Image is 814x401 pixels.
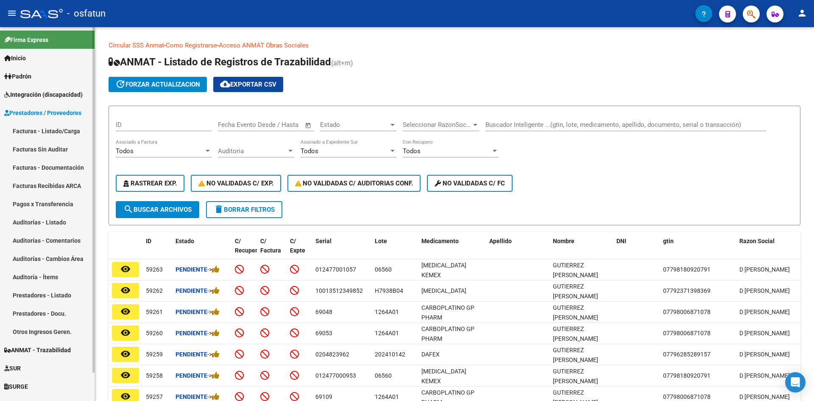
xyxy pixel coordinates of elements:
span: ANMAT - Trazabilidad [4,345,71,355]
span: Borrar Filtros [214,206,275,213]
span: -> [207,266,220,273]
button: Borrar Filtros [206,201,282,218]
datatable-header-cell: gtin [660,232,736,269]
span: 59257 [146,393,163,400]
span: CARBOPLATINO GP PHARM [421,325,474,342]
span: 1264A01 [375,330,399,337]
mat-icon: remove_red_eye [120,264,131,274]
span: Todos [116,147,134,155]
span: ID [146,238,151,244]
strong: Pendiente [176,372,207,379]
datatable-header-cell: Serial [312,232,371,269]
span: D [PERSON_NAME] [739,393,790,400]
span: 59261 [146,308,163,315]
datatable-header-cell: Medicamento [418,232,486,269]
span: 59263 [146,266,163,273]
span: ANMAT - Listado de Registros de Trazabilidad [109,56,331,68]
mat-icon: remove_red_eye [120,349,131,359]
span: H7938B04 [375,287,403,294]
span: Inicio [4,53,26,63]
strong: Pendiente [176,287,207,294]
span: D [PERSON_NAME] [739,372,790,379]
button: No Validadas c/ Exp. [191,175,281,192]
datatable-header-cell: C/ Expte [287,232,312,269]
datatable-header-cell: Estado [172,232,231,269]
span: DAFEX [421,351,440,358]
span: [MEDICAL_DATA] [421,287,466,294]
datatable-header-cell: ID [142,232,172,269]
mat-icon: delete [214,204,224,214]
span: 202410142 [375,351,405,358]
span: 07798006871078 [663,308,711,315]
span: No Validadas c/ Exp. [198,179,273,187]
a: Acceso ANMAT Obras Sociales [219,42,309,49]
span: 0204823962 [315,351,349,358]
datatable-header-cell: Lote [371,232,418,269]
span: 59259 [146,351,163,358]
input: Fecha inicio [218,121,252,129]
span: No validadas c/ FC [435,179,505,187]
span: - osfatun [67,4,106,23]
datatable-header-cell: C/ Factura [257,232,287,269]
span: Firma Express [4,35,48,45]
datatable-header-cell: Apellido [486,232,549,269]
span: D [PERSON_NAME] [739,330,790,337]
span: 10013512349852 [315,287,363,294]
span: C/ Recupero [235,238,261,254]
span: 07798006871078 [663,330,711,337]
a: Documentacion trazabilidad [309,42,388,49]
span: -> [207,351,220,358]
span: 012477001057 [315,266,356,273]
a: Circular SSS Anmat [109,42,164,49]
span: Todos [301,147,318,155]
span: gtin [663,238,674,244]
span: GUTIERREZ [PERSON_NAME] [553,283,598,300]
button: No validadas c/ FC [427,175,513,192]
span: D [PERSON_NAME] [739,351,790,358]
div: Open Intercom Messenger [785,372,806,393]
mat-icon: remove_red_eye [120,328,131,338]
span: D [PERSON_NAME] [739,287,790,294]
datatable-header-cell: DNI [613,232,660,269]
span: Todos [403,147,421,155]
span: Prestadores / Proveedores [4,108,81,118]
span: Buscar Archivos [123,206,192,213]
span: Lote [375,238,387,244]
mat-icon: remove_red_eye [120,370,131,380]
mat-icon: search [123,204,134,214]
span: -> [207,372,220,379]
span: CARBOPLATINO GP PHARM [421,304,474,321]
span: Serial [315,238,332,244]
button: No Validadas c/ Auditorias Conf. [287,175,421,192]
datatable-header-cell: C/ Recupero [231,232,257,269]
span: 012477000953 [315,372,356,379]
strong: Pendiente [176,308,207,315]
span: [MEDICAL_DATA] KEMEX [421,368,466,384]
span: 07798006871078 [663,393,711,400]
strong: Pendiente [176,351,207,358]
mat-icon: remove_red_eye [120,285,131,295]
span: (alt+m) [331,59,353,67]
span: [MEDICAL_DATA] KEMEX [421,262,466,278]
span: GUTIERREZ [PERSON_NAME] [553,262,598,278]
span: D [PERSON_NAME] [739,308,790,315]
span: 06560 [375,372,392,379]
button: Rastrear Exp. [116,175,184,192]
button: Open calendar [304,121,313,130]
span: 07798180920791 [663,372,711,379]
strong: Pendiente [176,330,207,337]
mat-icon: menu [7,8,17,18]
span: -> [207,287,220,294]
span: Nombre [553,238,574,244]
datatable-header-cell: Nombre [549,232,613,269]
mat-icon: update [115,79,125,89]
span: 1264A01 [375,308,399,315]
strong: Pendiente [176,393,207,400]
span: Medicamento [421,238,459,244]
span: 59262 [146,287,163,294]
span: C/ Expte [290,238,305,254]
span: GUTIERREZ [PERSON_NAME] [553,368,598,384]
span: Seleccionar RazonSocial [403,121,471,129]
mat-icon: remove_red_eye [120,306,131,317]
span: Estado [320,121,389,129]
